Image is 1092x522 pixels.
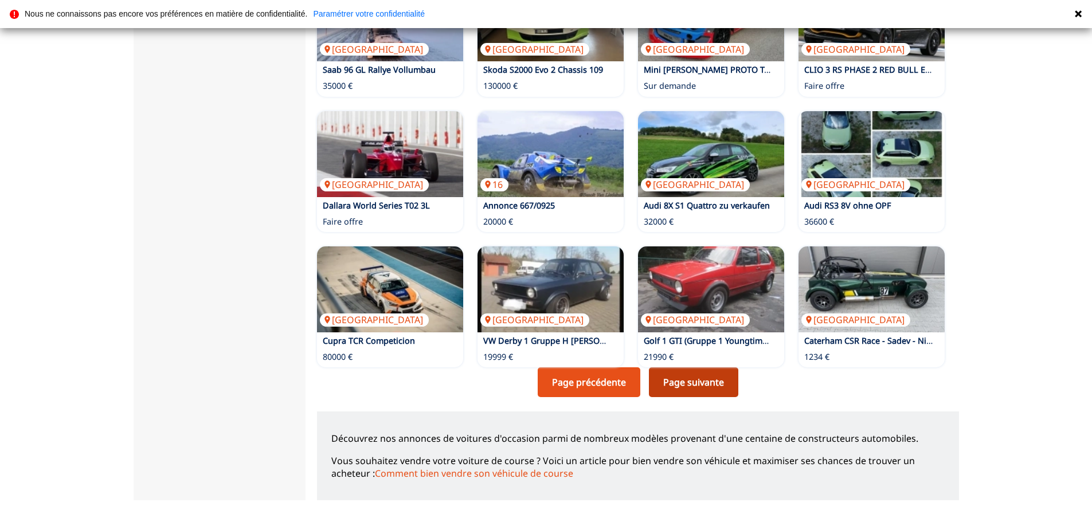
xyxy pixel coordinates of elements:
[477,246,624,332] a: VW Derby 1 Gruppe H Sorg Motor UNIKAT H-Zulasssung[GEOGRAPHIC_DATA]
[804,216,834,227] p: 36600 €
[644,335,802,346] a: Golf 1 GTI (Gruppe 1 Youngtimer Trophy)
[644,216,674,227] p: 32000 €
[638,111,784,197] a: Audi 8X S1 Quattro zu verkaufen[GEOGRAPHIC_DATA]
[477,111,624,197] a: Annonce 667/092516
[799,246,945,332] img: Caterham CSR Race - Sadev - Nitron
[799,111,945,197] a: Audi RS3 8V ohne OPF[GEOGRAPHIC_DATA]
[483,351,513,363] p: 19999 €
[320,43,429,56] p: [GEOGRAPHIC_DATA]
[317,246,463,332] a: Cupra TCR Competicion[GEOGRAPHIC_DATA]
[320,313,429,326] p: [GEOGRAPHIC_DATA]
[638,246,784,332] img: Golf 1 GTI (Gruppe 1 Youngtimer Trophy)
[480,178,508,191] p: 16
[323,80,353,92] p: 35000 €
[649,367,738,397] a: Page suivante
[483,200,555,211] a: Annonce 667/0925
[801,43,910,56] p: [GEOGRAPHIC_DATA]
[25,10,307,18] p: Nous ne connaissons pas encore vos préférences en matière de confidentialité.
[644,80,696,92] p: Sur demande
[641,178,750,191] p: [GEOGRAPHIC_DATA]
[644,64,819,75] a: Mini [PERSON_NAME] PROTO Turbo E2SH Fia
[313,10,425,18] a: Paramétrer votre confidentialité
[323,335,415,346] a: Cupra TCR Competicion
[483,216,513,227] p: 20000 €
[804,200,891,211] a: Audi RS3 8V ohne OPF
[804,80,844,92] p: Faire offre
[483,64,603,75] a: Skoda S2000 Evo 2 Chassis 109
[480,43,589,56] p: [GEOGRAPHIC_DATA]
[641,43,750,56] p: [GEOGRAPHIC_DATA]
[804,335,943,346] a: Caterham CSR Race - Sadev - Nitron
[375,467,573,480] a: Comment bien vendre son véhicule de course
[323,216,363,227] p: Faire offre
[644,351,674,363] p: 21990 €
[804,351,829,363] p: 1234 €
[317,111,463,197] a: Dallara World Series T02 3L[GEOGRAPHIC_DATA]
[538,367,640,397] a: Page précédente
[638,111,784,197] img: Audi 8X S1 Quattro zu verkaufen
[331,432,945,445] p: Découvrez nos annonces de voitures d'occasion parmi de nombreux modèles provenant d'une centaine ...
[801,313,910,326] p: [GEOGRAPHIC_DATA]
[477,111,624,197] img: Annonce 667/0925
[638,246,784,332] a: Golf 1 GTI (Gruppe 1 Youngtimer Trophy)[GEOGRAPHIC_DATA]
[483,335,750,346] a: VW Derby 1 Gruppe H [PERSON_NAME] Motor UNIKAT H-Zulasssung
[323,64,436,75] a: Saab 96 GL Rallye Vollumbau
[799,111,945,197] img: Audi RS3 8V ohne OPF
[317,111,463,197] img: Dallara World Series T02 3L
[480,313,589,326] p: [GEOGRAPHIC_DATA]
[644,200,770,211] a: Audi 8X S1 Quattro zu verkaufen
[323,200,430,211] a: Dallara World Series T02 3L
[801,178,910,191] p: [GEOGRAPHIC_DATA]
[317,246,463,332] img: Cupra TCR Competicion
[804,64,954,75] a: CLIO 3 RS PHASE 2 RED BULL EDITION
[641,313,750,326] p: [GEOGRAPHIC_DATA]
[799,246,945,332] a: Caterham CSR Race - Sadev - Nitron[GEOGRAPHIC_DATA]
[483,80,518,92] p: 130000 €
[320,178,429,191] p: [GEOGRAPHIC_DATA]
[323,351,353,363] p: 80000 €
[331,454,945,480] p: Vous souhaitez vendre votre voiture de course ? Voici un article pour bien vendre son véhicule et...
[477,246,624,332] img: VW Derby 1 Gruppe H Sorg Motor UNIKAT H-Zulasssung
